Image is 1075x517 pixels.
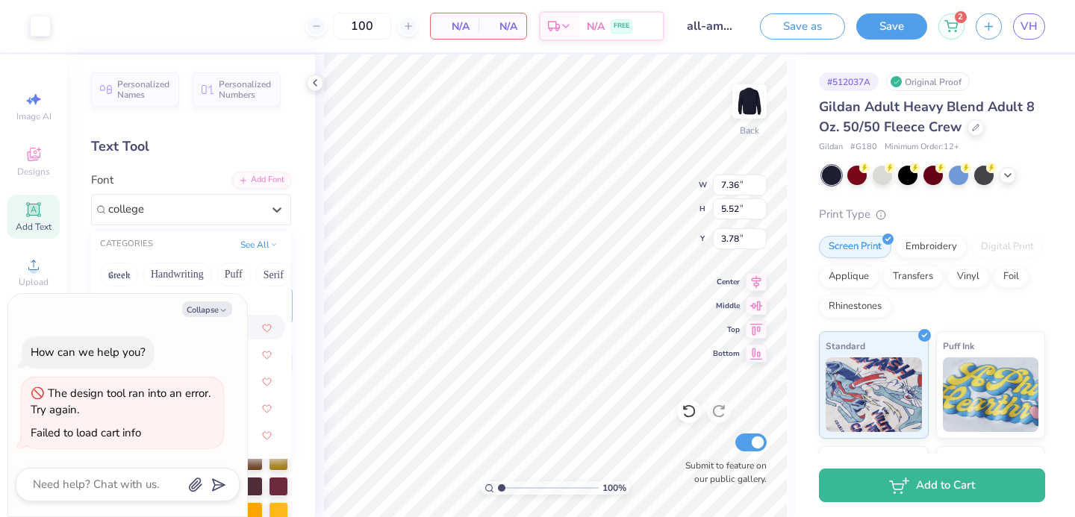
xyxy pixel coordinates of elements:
[943,453,1031,469] span: Metallic & Glitter Ink
[850,141,877,154] span: # G180
[614,21,629,31] span: FREE
[826,338,865,354] span: Standard
[819,72,879,91] div: # 512037A
[1021,18,1038,35] span: VH
[943,338,974,354] span: Puff Ink
[713,325,740,335] span: Top
[16,221,52,233] span: Add Text
[677,459,767,486] label: Submit to feature on our public gallery.
[856,13,927,40] button: Save
[117,79,170,100] span: Personalized Names
[896,236,967,258] div: Embroidery
[100,263,138,286] button: Greek
[883,266,943,288] div: Transfers
[819,295,891,318] div: Rhinestones
[943,357,1039,432] img: Puff Ink
[819,266,879,288] div: Applique
[216,263,251,286] button: Puff
[17,166,50,178] span: Designs
[255,263,292,286] button: Serif
[587,19,605,34] span: N/A
[886,72,970,91] div: Original Proof
[487,19,517,34] span: N/A
[676,11,749,41] input: Untitled Design
[740,124,759,137] div: Back
[31,425,141,440] div: Failed to load cart info
[713,301,740,311] span: Middle
[19,276,49,288] span: Upload
[219,79,272,100] span: Personalized Numbers
[91,137,291,157] div: Text Tool
[819,98,1035,136] span: Gildan Adult Heavy Blend Adult 8 Oz. 50/50 Fleece Crew
[760,13,845,40] button: Save as
[31,386,211,418] div: The design tool ran into an error. Try again.
[100,238,153,251] div: CATEGORIES
[440,19,470,34] span: N/A
[826,357,922,432] img: Standard
[713,277,740,287] span: Center
[602,481,626,495] span: 100 %
[819,236,891,258] div: Screen Print
[16,110,52,122] span: Image AI
[143,263,212,286] button: Handwriting
[236,237,282,252] button: See All
[819,141,843,154] span: Gildan
[955,11,967,23] span: 2
[819,206,1045,223] div: Print Type
[826,453,862,469] span: Neon Ink
[31,345,146,360] div: How can we help you?
[713,348,740,359] span: Bottom
[1013,13,1045,40] a: VH
[232,172,291,189] div: Add Font
[994,266,1029,288] div: Foil
[91,172,113,189] label: Font
[333,13,391,40] input: – –
[182,301,232,317] button: Collapse
[885,141,959,154] span: Minimum Order: 12 +
[819,469,1045,502] button: Add to Cart
[735,87,764,116] img: Back
[947,266,989,288] div: Vinyl
[971,236,1044,258] div: Digital Print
